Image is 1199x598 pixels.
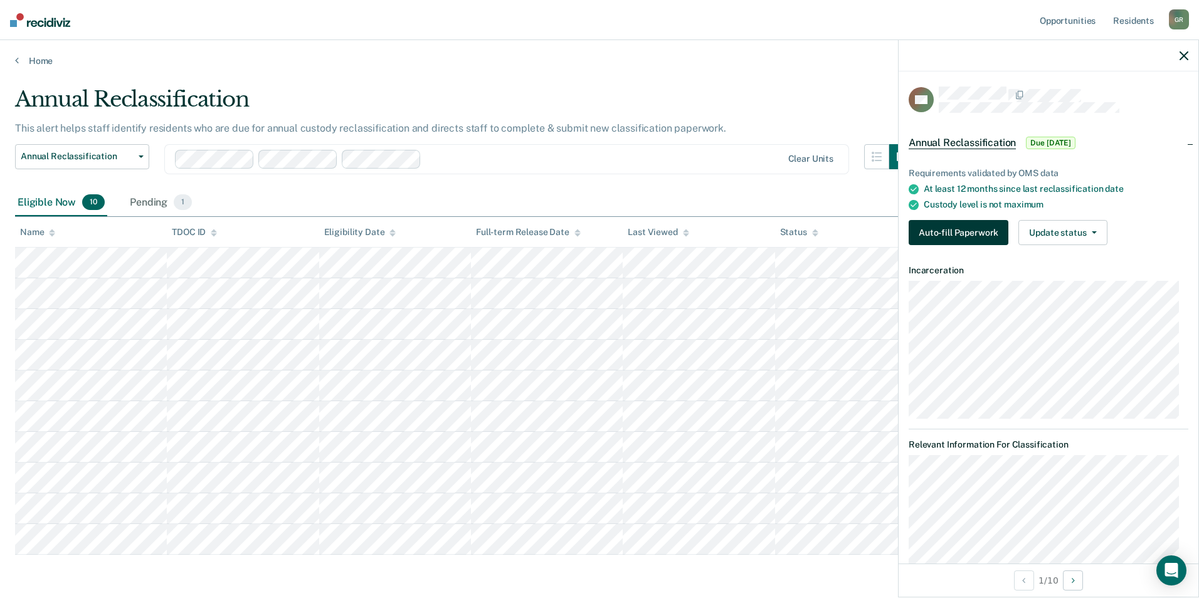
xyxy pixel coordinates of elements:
button: Previous Opportunity [1014,570,1034,590]
div: Requirements validated by OMS data [909,168,1188,179]
div: Eligible Now [15,189,107,217]
div: G R [1169,9,1189,29]
div: Custody level is not [924,199,1188,210]
div: Eligibility Date [324,227,396,238]
span: Annual Reclassification [909,137,1016,149]
div: At least 12 months since last reclassification [924,184,1188,194]
span: Annual Reclassification [21,151,134,162]
div: Last Viewed [628,227,689,238]
p: This alert helps staff identify residents who are due for annual custody reclassification and dir... [15,122,726,134]
img: Recidiviz [10,13,70,27]
span: date [1105,184,1123,194]
div: Name [20,227,55,238]
span: 1 [174,194,192,211]
a: Navigate to form link [909,220,1013,245]
span: maximum [1004,199,1043,209]
dt: Incarceration [909,265,1188,276]
div: Clear units [788,154,834,164]
button: Auto-fill Paperwork [909,220,1008,245]
div: Status [780,227,818,238]
div: Pending [127,189,194,217]
div: Annual ReclassificationDue [DATE] [899,123,1198,163]
button: Next Opportunity [1063,570,1083,590]
span: 10 [82,194,105,211]
button: Update status [1018,220,1107,245]
div: Open Intercom Messenger [1156,555,1186,585]
div: 1 / 10 [899,564,1198,597]
dt: Relevant Information For Classification [909,439,1188,450]
div: Annual Reclassification [15,87,914,122]
div: TDOC ID [172,227,217,238]
a: Home [15,55,1184,66]
span: Due [DATE] [1026,137,1075,149]
div: Full-term Release Date [476,227,581,238]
